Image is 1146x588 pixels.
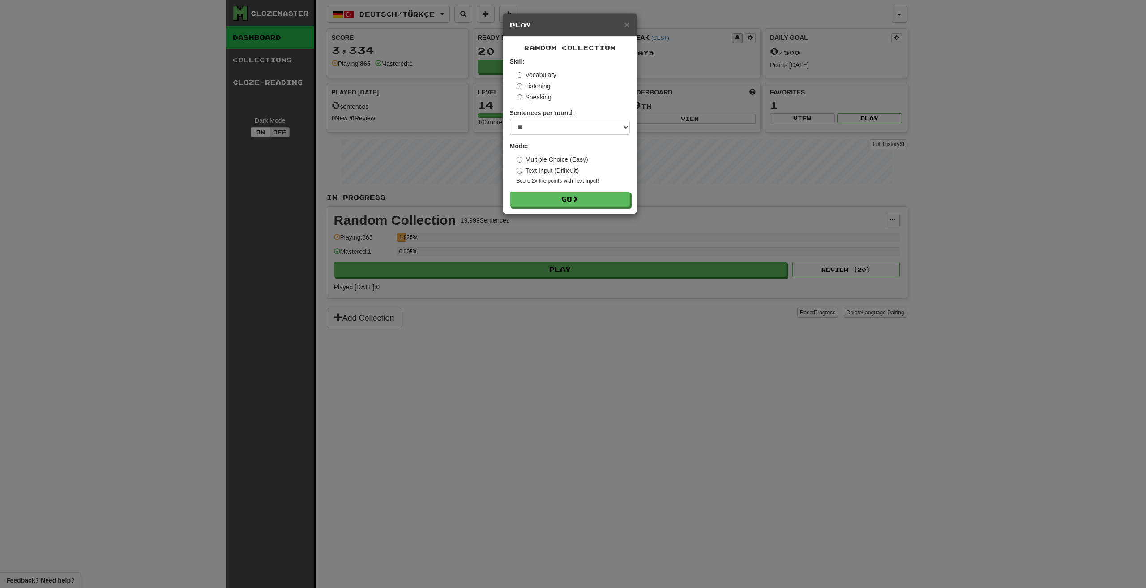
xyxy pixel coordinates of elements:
[510,58,525,65] strong: Skill:
[517,155,588,164] label: Multiple Choice (Easy)
[517,177,630,185] small: Score 2x the points with Text Input !
[517,157,522,163] input: Multiple Choice (Easy)
[510,21,630,30] h5: Play
[517,83,522,89] input: Listening
[624,20,629,29] button: Close
[517,82,551,90] label: Listening
[517,166,579,175] label: Text Input (Difficult)
[510,108,574,117] label: Sentences per round:
[624,19,629,30] span: ×
[517,94,522,100] input: Speaking
[510,142,528,150] strong: Mode:
[524,44,616,52] span: Random Collection
[517,72,522,78] input: Vocabulary
[517,93,552,102] label: Speaking
[517,168,522,174] input: Text Input (Difficult)
[510,192,630,207] button: Go
[517,70,556,79] label: Vocabulary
